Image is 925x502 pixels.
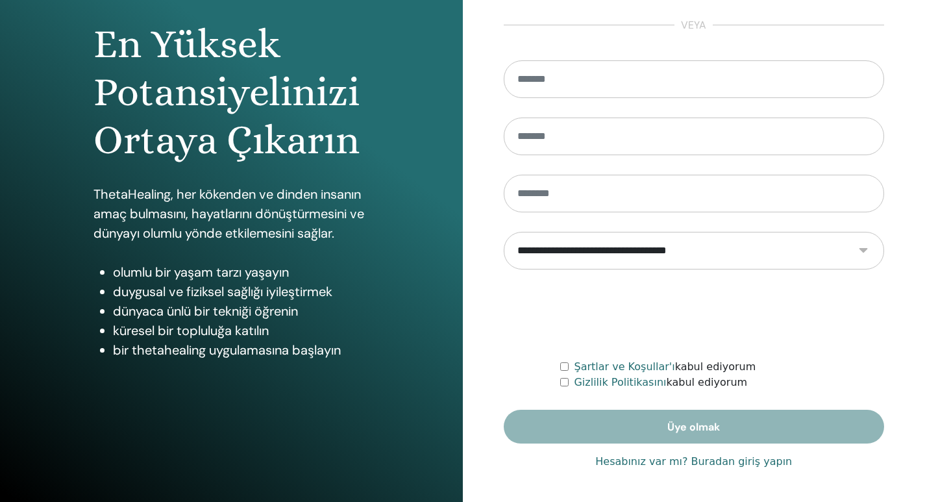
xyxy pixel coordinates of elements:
iframe: reCAPTCHA [595,289,793,340]
font: bir thetahealing uygulamasına başlayın [113,342,341,358]
font: olumlu bir yaşam tarzı yaşayın [113,264,289,281]
font: kabul ediyorum [675,360,756,373]
font: veya [681,18,706,32]
font: küresel bir topluluğa katılın [113,322,269,339]
font: kabul ediyorum [666,376,747,388]
font: Hesabınız var mı? Buradan giriş yapın [595,455,792,468]
font: dünyaca ünlü bir tekniği öğrenin [113,303,298,320]
a: Hesabınız var mı? Buradan giriş yapın [595,454,792,470]
font: duygusal ve fiziksel sağlığı iyileştirmek [113,283,332,300]
font: En Yüksek Potansiyelinizi Ortaya Çıkarın [93,21,360,164]
a: Gizlilik Politikasını [574,376,666,388]
a: Şartlar ve Koşullar'ı [574,360,674,373]
font: ThetaHealing, her kökenden ve dinden insanın amaç bulmasını, hayatlarını dönüştürmesini ve dünyay... [93,186,364,242]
